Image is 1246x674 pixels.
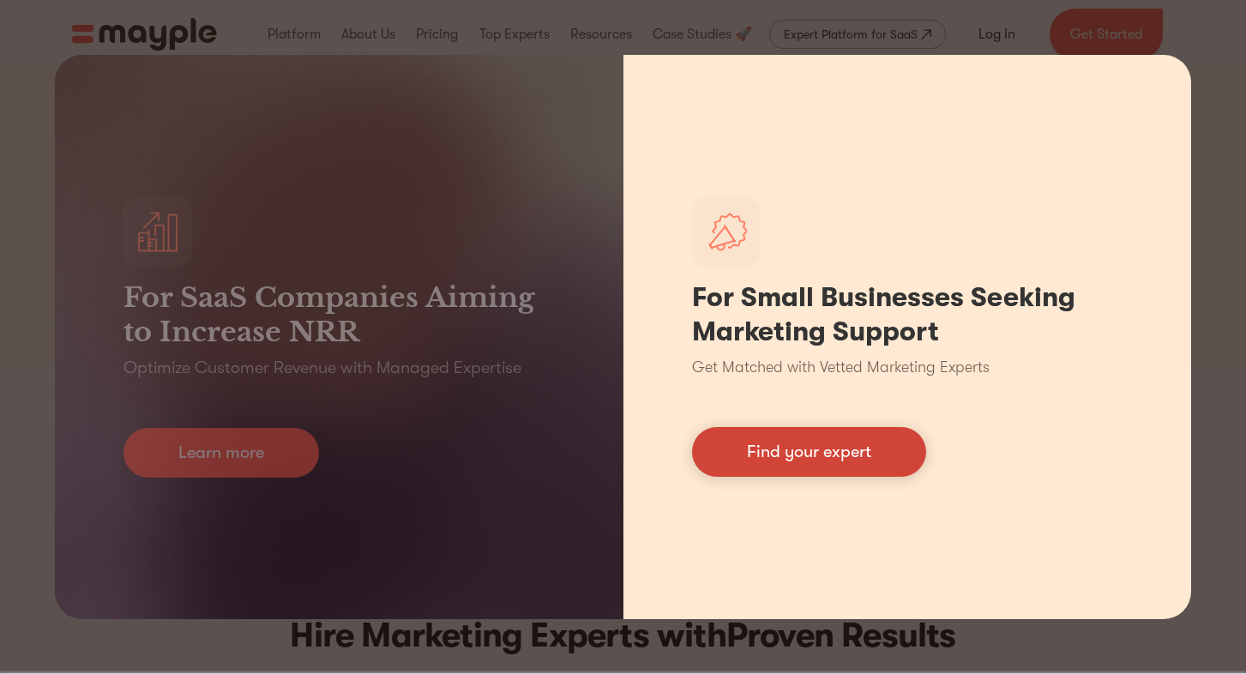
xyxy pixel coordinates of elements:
p: Get Matched with Vetted Marketing Experts [692,356,990,379]
h1: For Small Businesses Seeking Marketing Support [692,280,1123,349]
a: Find your expert [692,427,926,477]
p: Optimize Customer Revenue with Managed Expertise [123,356,521,380]
a: Learn more [123,428,319,478]
h3: For SaaS Companies Aiming to Increase NRR [123,280,555,349]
